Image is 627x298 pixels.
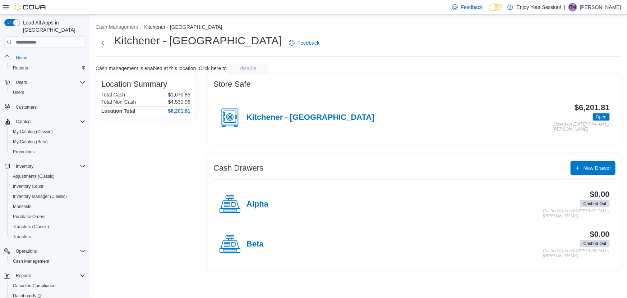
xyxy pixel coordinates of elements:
[13,204,31,209] span: Manifests
[13,53,86,62] span: Home
[13,283,55,289] span: Canadian Compliance
[10,182,46,191] a: Inventory Count
[13,234,31,240] span: Transfers
[96,23,621,32] nav: An example of EuiBreadcrumbs
[10,88,86,97] span: Users
[10,172,86,181] span: Adjustments (Classic)
[489,4,504,11] input: Dark Mode
[461,4,483,11] span: Feedback
[96,36,110,50] button: Next
[584,200,607,207] span: Cashed Out
[593,113,610,121] span: Open
[246,200,268,209] h4: Alpha
[10,172,57,181] a: Adjustments (Classic)
[168,108,190,114] h4: $6,201.81
[7,212,88,222] button: Purchase Orders
[580,3,621,12] p: [PERSON_NAME]
[568,3,577,12] div: Rahil Mansuri
[10,281,58,290] a: Canadian Compliance
[543,209,610,218] p: Cashed Out on [DATE] 9:01 PM by [PERSON_NAME]
[13,194,67,199] span: Inventory Manager (Classic)
[13,90,24,95] span: Users
[101,80,167,89] h3: Location Summary
[7,171,88,181] button: Adjustments (Classic)
[580,200,610,207] span: Cashed Out
[553,122,610,132] p: Closed on [DATE] 7:44 AM by [PERSON_NAME]
[246,113,374,122] h4: Kitchener - [GEOGRAPHIC_DATA]
[564,3,566,12] p: |
[101,108,135,114] h4: Location Total
[96,24,138,30] button: Cash Management
[13,162,36,171] button: Inventory
[7,191,88,202] button: Inventory Manager (Classic)
[590,230,610,239] h3: $0.00
[1,246,88,256] button: Operations
[10,281,86,290] span: Canadian Compliance
[13,184,43,189] span: Inventory Count
[10,137,86,146] span: My Catalog (Beta)
[13,139,48,145] span: My Catalog (Beta)
[13,103,40,112] a: Customers
[10,64,86,72] span: Reports
[13,271,86,280] span: Reports
[240,65,256,72] span: disable
[10,202,86,211] span: Manifests
[7,232,88,242] button: Transfers
[571,161,616,175] button: New Drawer
[13,247,86,256] span: Operations
[1,271,88,281] button: Reports
[10,192,70,201] a: Inventory Manager (Classic)
[168,99,190,105] p: $4,530.96
[96,66,227,71] p: Cash management is enabled at this location. Click here to
[10,64,31,72] a: Reports
[101,92,125,98] h6: Total Cash
[20,19,86,33] span: Load All Apps in [GEOGRAPHIC_DATA]
[13,258,49,264] span: Cash Management
[10,232,34,241] a: Transfers
[543,249,610,258] p: Cashed Out on [DATE] 9:59 PM by [PERSON_NAME]
[13,271,34,280] button: Reports
[16,55,27,61] span: Home
[1,77,88,87] button: Users
[10,127,86,136] span: My Catalog (Classic)
[7,222,88,232] button: Transfers (Classic)
[213,80,251,89] h3: Store Safe
[1,52,88,63] button: Home
[13,214,46,220] span: Purchase Orders
[10,222,52,231] a: Transfers (Classic)
[13,162,86,171] span: Inventory
[10,88,27,97] a: Users
[246,240,264,249] h4: Beta
[590,190,610,199] h3: $0.00
[10,257,52,266] a: Cash Management
[10,137,51,146] a: My Catalog (Beta)
[13,65,28,71] span: Reports
[7,147,88,157] button: Promotions
[13,78,30,87] button: Users
[13,173,55,179] span: Adjustments (Classic)
[16,163,33,169] span: Inventory
[10,148,86,156] span: Promotions
[10,148,38,156] a: Promotions
[10,212,86,221] span: Purchase Orders
[101,99,136,105] h6: Total Non-Cash
[10,127,56,136] a: My Catalog (Classic)
[13,78,86,87] span: Users
[13,103,86,112] span: Customers
[16,273,31,279] span: Reports
[7,63,88,73] button: Reports
[7,202,88,212] button: Manifests
[16,119,31,125] span: Catalog
[584,240,607,247] span: Cashed Out
[13,129,53,135] span: My Catalog (Classic)
[7,137,88,147] button: My Catalog (Beta)
[13,117,33,126] button: Catalog
[580,240,610,247] span: Cashed Out
[575,103,610,112] h3: $6,201.81
[10,202,34,211] a: Manifests
[10,222,86,231] span: Transfers (Classic)
[13,224,49,230] span: Transfers (Classic)
[7,127,88,137] button: My Catalog (Classic)
[16,248,37,254] span: Operations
